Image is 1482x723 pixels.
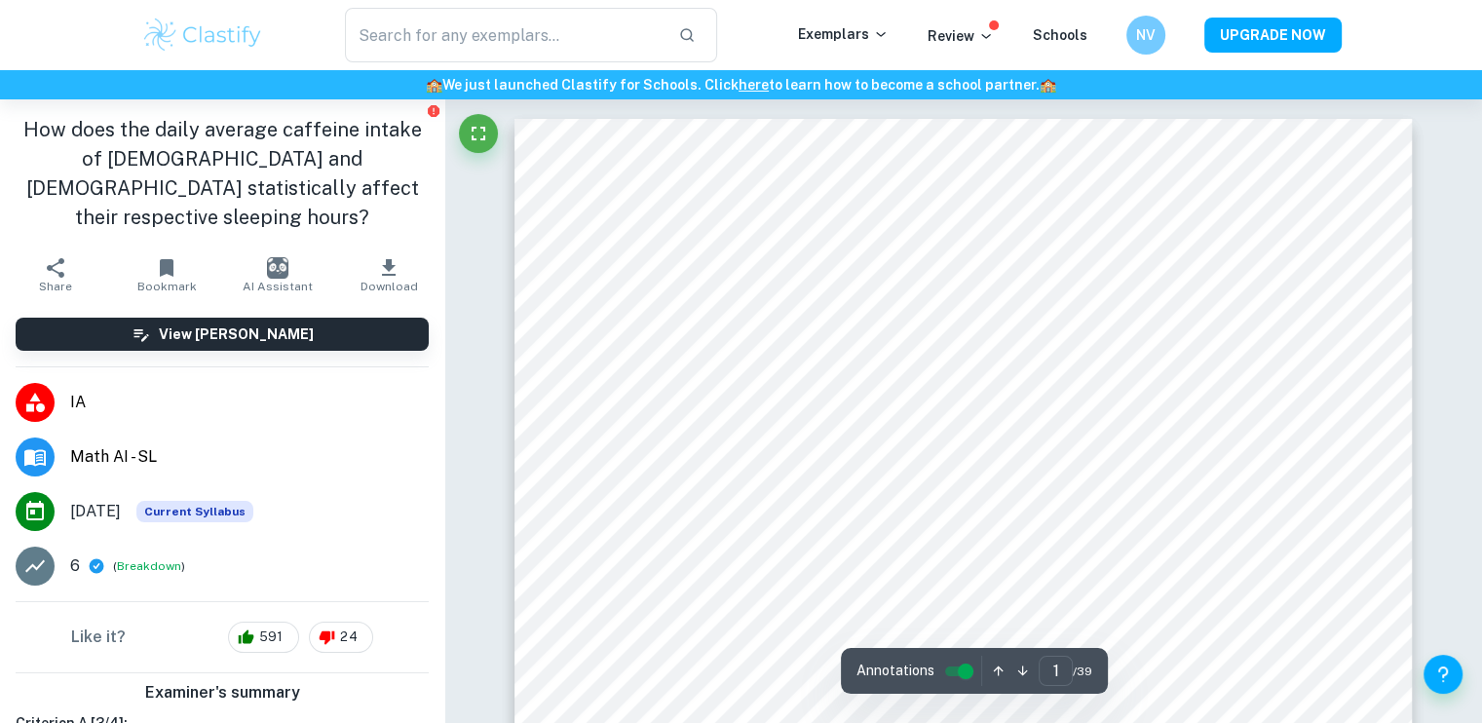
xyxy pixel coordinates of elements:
[117,557,181,575] button: Breakdown
[70,554,80,578] p: 6
[459,114,498,153] button: Fullscreen
[113,557,185,576] span: ( )
[329,628,367,647] span: 24
[1204,18,1342,53] button: UPGRADE NOW
[426,103,440,118] button: Report issue
[137,280,197,293] span: Bookmark
[228,622,299,653] div: 591
[8,681,437,704] h6: Examiner's summary
[1033,27,1087,43] a: Schools
[136,501,253,522] span: Current Syllabus
[309,622,373,653] div: 24
[1424,655,1463,694] button: Help and Feedback
[39,280,72,293] span: Share
[1134,24,1157,46] h6: NV
[70,445,429,469] span: Math AI - SL
[798,23,889,45] p: Exemplars
[4,74,1478,95] h6: We just launched Clastify for Schools. Click to learn how to become a school partner.
[333,247,444,302] button: Download
[136,501,253,522] div: This exemplar is based on the current syllabus. Feel free to refer to it for inspiration/ideas wh...
[111,247,222,302] button: Bookmark
[16,318,429,351] button: View [PERSON_NAME]
[267,257,288,279] img: AI Assistant
[739,77,769,93] a: here
[856,661,934,681] span: Annotations
[1040,77,1056,93] span: 🏫
[426,77,442,93] span: 🏫
[1126,16,1165,55] button: NV
[1073,663,1092,680] span: / 39
[345,8,664,62] input: Search for any exemplars...
[70,391,429,414] span: IA
[70,500,121,523] span: [DATE]
[16,115,429,232] h1: How does the daily average caffeine intake of [DEMOGRAPHIC_DATA] and [DEMOGRAPHIC_DATA] statistic...
[141,16,265,55] img: Clastify logo
[361,280,418,293] span: Download
[222,247,333,302] button: AI Assistant
[243,280,313,293] span: AI Assistant
[159,323,314,345] h6: View [PERSON_NAME]
[928,25,994,47] p: Review
[71,626,126,649] h6: Like it?
[248,628,293,647] span: 591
